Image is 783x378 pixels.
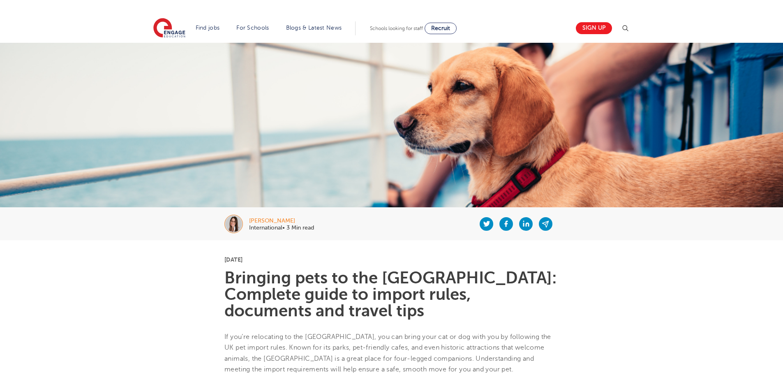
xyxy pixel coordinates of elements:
[425,23,457,34] a: Recruit
[249,218,314,224] div: [PERSON_NAME]
[431,25,450,31] span: Recruit
[224,257,559,262] p: [DATE]
[370,26,423,31] span: Schools looking for staff
[249,225,314,231] p: International• 3 Min read
[236,25,269,31] a: For Schools
[153,18,185,39] img: Engage Education
[286,25,342,31] a: Blogs & Latest News
[196,25,220,31] a: Find jobs
[576,22,612,34] a: Sign up
[224,332,559,375] p: If you’re relocating to the [GEOGRAPHIC_DATA], you can bring your cat or dog with you by followin...
[224,270,559,319] h1: Bringing pets to the [GEOGRAPHIC_DATA]: Complete guide to import rules, documents and travel tips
